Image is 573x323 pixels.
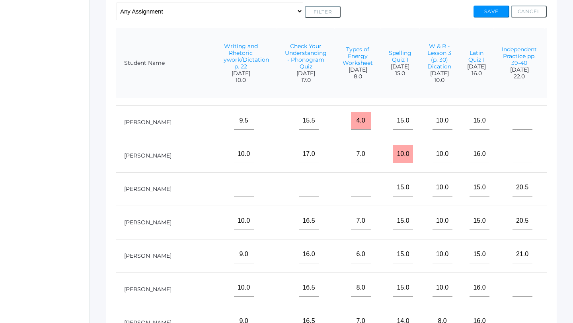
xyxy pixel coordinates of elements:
[427,43,451,70] a: W & R - Lesson 3 (p. 30) Dication
[467,70,486,77] span: 16.0
[124,252,172,259] a: [PERSON_NAME]
[389,63,411,70] span: [DATE]
[124,286,172,293] a: [PERSON_NAME]
[474,6,509,18] button: Save
[124,219,172,226] a: [PERSON_NAME]
[212,43,269,70] a: Writing and Rhetoric Copywork/Dictation p. 22
[116,28,224,99] th: Student Name
[389,70,411,77] span: 15.0
[212,77,269,84] span: 10.0
[502,46,537,66] a: Independent Practice pp. 39-40
[124,119,172,126] a: [PERSON_NAME]
[285,70,327,77] span: [DATE]
[124,185,172,193] a: [PERSON_NAME]
[502,66,537,73] span: [DATE]
[343,46,373,66] a: Types of Energy Worksheet
[427,70,451,77] span: [DATE]
[305,6,341,18] button: Filter
[124,152,172,159] a: [PERSON_NAME]
[511,6,547,18] button: Cancel
[502,73,537,80] span: 22.0
[468,49,485,63] a: Latin Quiz 1
[212,70,269,77] span: [DATE]
[389,49,411,63] a: Spelling Quiz 1
[285,77,327,84] span: 17.0
[285,43,327,70] a: Check Your Understanding - Phonogram Quiz
[427,77,451,84] span: 10.0
[343,66,373,73] span: [DATE]
[343,73,373,80] span: 8.0
[467,63,486,70] span: [DATE]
